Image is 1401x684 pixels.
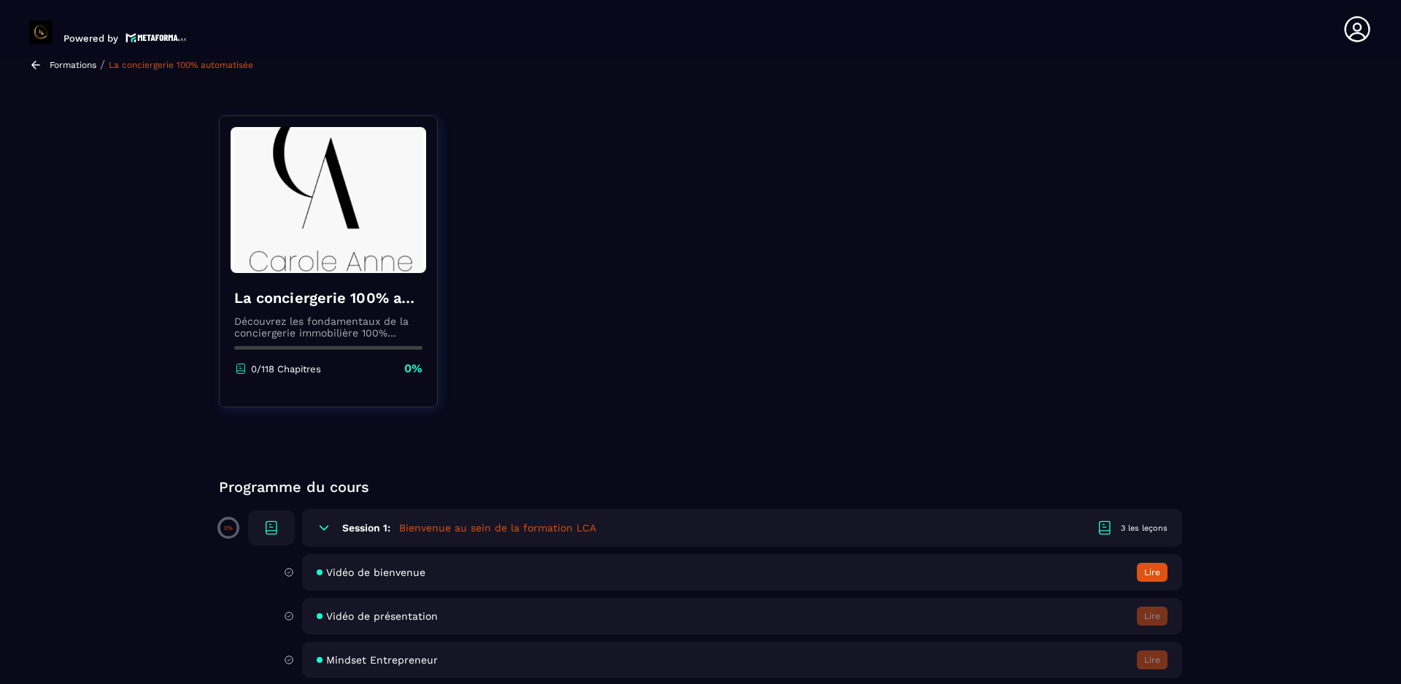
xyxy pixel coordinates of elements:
[224,525,233,531] p: 0%
[1137,607,1167,626] button: Lire
[109,60,253,70] a: La conciergerie 100% automatisée
[1121,523,1167,534] div: 3 les leçons
[234,288,422,308] h4: La conciergerie 100% automatisée
[100,58,105,72] span: /
[1137,563,1167,582] button: Lire
[231,127,426,273] img: banner
[219,477,1182,497] p: Programme du cours
[126,31,187,44] img: logo
[326,566,425,578] span: Vidéo de bienvenue
[63,33,118,44] p: Powered by
[326,654,438,666] span: Mindset Entrepreneur
[342,522,390,534] h6: Session 1:
[399,520,596,535] h5: Bienvenue au sein de la formation LCA
[29,20,53,44] img: logo-branding
[1137,650,1167,669] button: Lire
[326,610,438,622] span: Vidéo de présentation
[50,60,96,70] a: Formations
[251,364,321,374] p: 0/118 Chapitres
[234,315,422,339] p: Découvrez les fondamentaux de la conciergerie immobilière 100% automatisée. Cette formation est c...
[404,361,422,377] p: 0%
